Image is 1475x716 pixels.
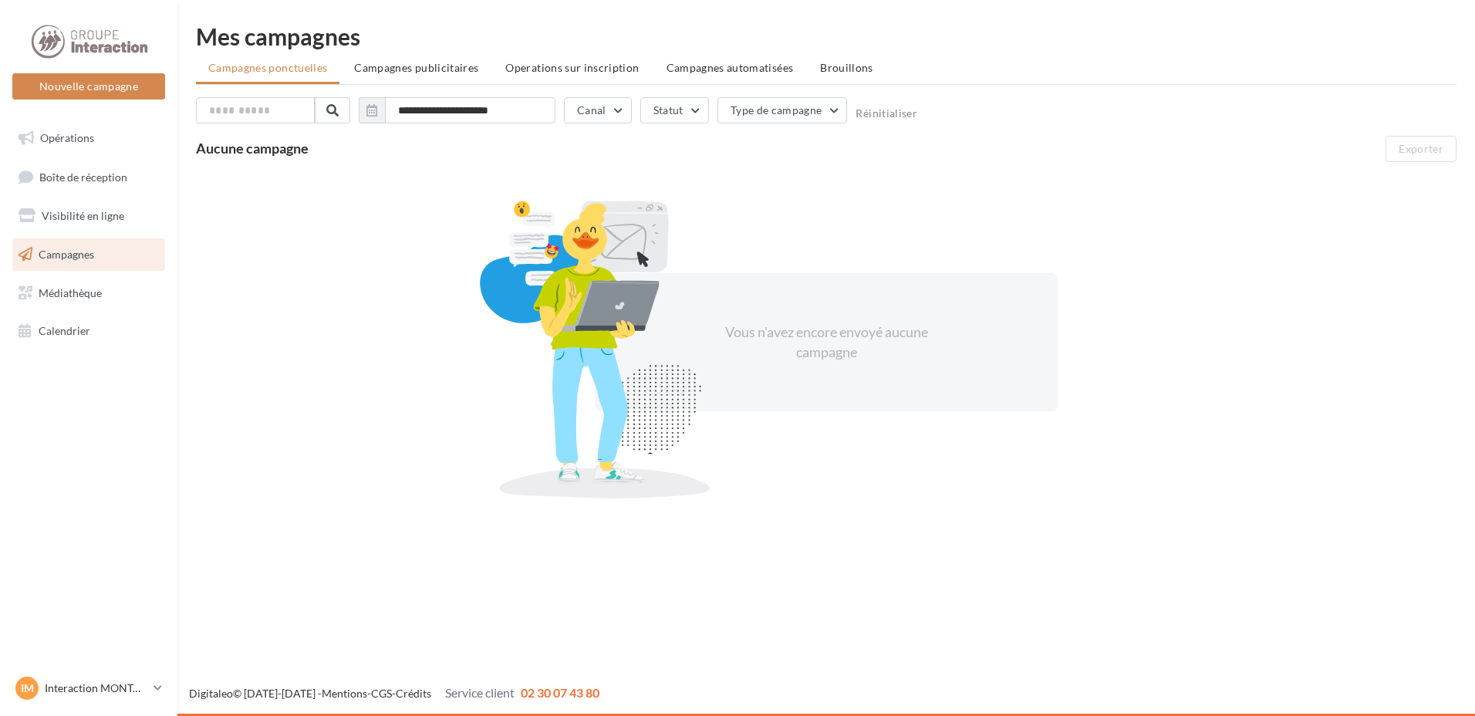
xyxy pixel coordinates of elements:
span: Campagnes [39,248,94,261]
button: Exporter [1386,136,1456,162]
button: Canal [564,97,632,123]
a: Calendrier [9,315,168,347]
a: Boîte de réception [9,160,168,194]
span: Boîte de réception [39,170,127,183]
p: Interaction MONTAIGU [45,681,147,696]
span: Calendrier [39,324,90,337]
span: Campagnes publicitaires [354,61,478,74]
span: Aucune campagne [196,140,309,157]
span: Service client [445,685,515,700]
span: Brouillons [820,61,873,74]
a: IM Interaction MONTAIGU [12,674,165,703]
a: Crédits [396,687,431,700]
div: Mes campagnes [196,25,1456,48]
span: 02 30 07 43 80 [521,685,599,700]
span: Opérations [40,131,94,144]
a: Campagnes [9,238,168,271]
span: © [DATE]-[DATE] - - - [189,687,599,700]
a: Mentions [322,687,367,700]
a: Médiathèque [9,277,168,309]
button: Statut [640,97,709,123]
div: Vous n'avez encore envoyé aucune campagne [694,323,959,362]
span: Visibilité en ligne [42,209,124,222]
a: Opérations [9,122,168,154]
a: CGS [371,687,392,700]
span: Médiathèque [39,285,102,299]
button: Nouvelle campagne [12,73,165,100]
a: Visibilité en ligne [9,200,168,232]
span: Operations sur inscription [505,61,639,74]
span: Campagnes automatisées [667,61,794,74]
span: IM [21,681,34,696]
button: Réinitialiser [856,107,917,120]
button: Type de campagne [717,97,848,123]
a: Digitaleo [189,687,233,700]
